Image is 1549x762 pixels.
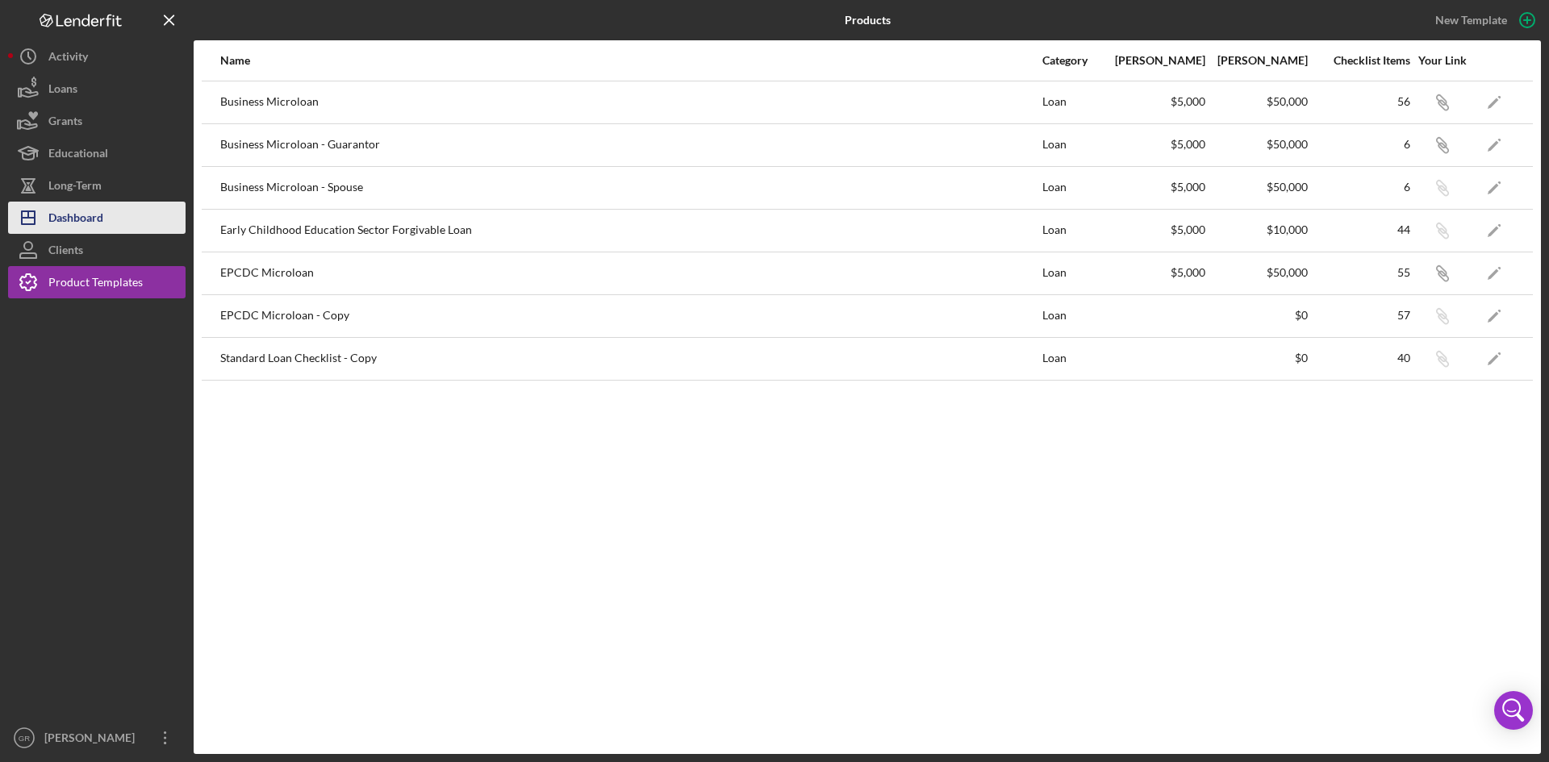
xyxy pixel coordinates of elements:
div: $50,000 [1207,266,1308,279]
div: $50,000 [1207,138,1308,151]
div: Educational [48,137,108,173]
div: Loan [1042,210,1103,251]
div: [PERSON_NAME] [40,722,145,758]
div: $5,000 [1104,138,1205,151]
div: $5,000 [1104,95,1205,108]
div: Checklist Items [1309,54,1410,67]
button: Clients [8,234,186,266]
div: New Template [1435,8,1507,32]
div: $50,000 [1207,181,1308,194]
div: 57 [1309,309,1410,322]
div: 40 [1309,352,1410,364]
div: $5,000 [1104,266,1205,279]
div: Loan [1042,125,1103,165]
div: Grants [48,105,82,141]
div: [PERSON_NAME] [1104,54,1205,67]
button: Dashboard [8,202,186,234]
div: Your Link [1412,54,1472,67]
div: Standard Loan Checklist - Copy [220,339,1041,379]
div: Loan [1042,168,1103,208]
div: Business Microloan - Spouse [220,168,1041,208]
div: $10,000 [1207,223,1308,236]
b: Products [845,14,891,27]
div: Business Microloan - Guarantor [220,125,1041,165]
button: Long-Term [8,169,186,202]
div: $0 [1207,309,1308,322]
div: 6 [1309,138,1410,151]
div: [PERSON_NAME] [1207,54,1308,67]
div: Business Microloan [220,82,1041,123]
div: Loan [1042,253,1103,294]
div: $50,000 [1207,95,1308,108]
button: GR[PERSON_NAME] [8,722,186,754]
div: EPCDC Microloan [220,253,1041,294]
div: Loans [48,73,77,109]
div: Long-Term [48,169,102,206]
button: Grants [8,105,186,137]
text: GR [19,734,30,743]
div: 56 [1309,95,1410,108]
div: 55 [1309,266,1410,279]
button: Product Templates [8,266,186,298]
div: Loan [1042,339,1103,379]
div: Product Templates [48,266,143,302]
div: 44 [1309,223,1410,236]
div: $5,000 [1104,223,1205,236]
div: Category [1042,54,1103,67]
div: $5,000 [1104,181,1205,194]
div: Loan [1042,82,1103,123]
div: 6 [1309,181,1410,194]
div: Open Intercom Messenger [1494,691,1533,730]
div: Loan [1042,296,1103,336]
div: EPCDC Microloan - Copy [220,296,1041,336]
div: Name [220,54,1041,67]
button: Activity [8,40,186,73]
button: Loans [8,73,186,105]
div: Activity [48,40,88,77]
div: Early Childhood Education Sector Forgivable Loan [220,210,1041,251]
button: New Template [1426,8,1541,32]
button: Educational [8,137,186,169]
div: Clients [48,234,83,270]
div: Dashboard [48,202,103,238]
div: $0 [1207,352,1308,364]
